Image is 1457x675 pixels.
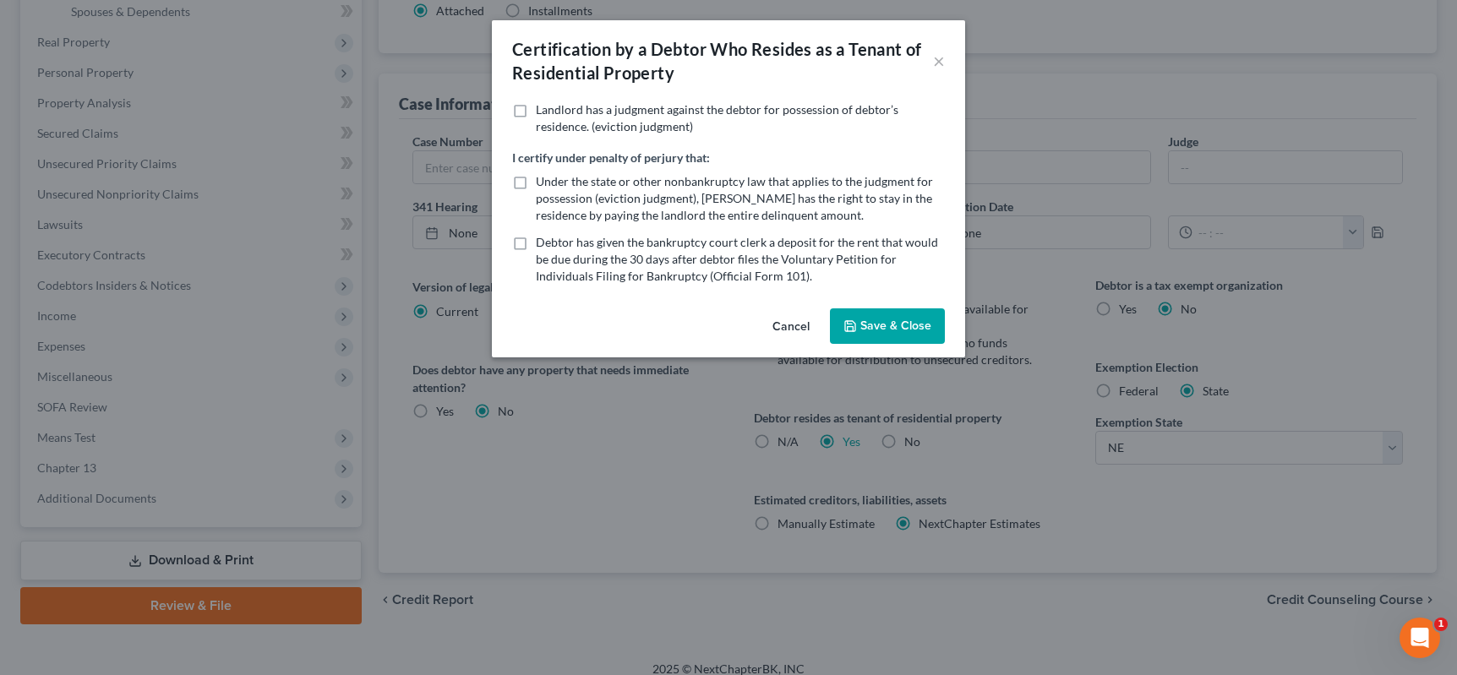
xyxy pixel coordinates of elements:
[512,37,933,84] div: Certification by a Debtor Who Resides as a Tenant of Residential Property
[1434,618,1448,631] span: 1
[512,149,710,166] label: I certify under penalty of perjury that:
[1400,618,1440,658] iframe: Intercom live chat
[933,51,945,71] button: ×
[536,235,938,283] span: Debtor has given the bankruptcy court clerk a deposit for the rent that would be due during the 3...
[759,310,823,344] button: Cancel
[536,174,933,222] span: Under the state or other nonbankruptcy law that applies to the judgment for possession (eviction ...
[536,102,898,133] span: Landlord has a judgment against the debtor for possession of debtor’s residence. (eviction judgment)
[830,308,945,344] button: Save & Close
